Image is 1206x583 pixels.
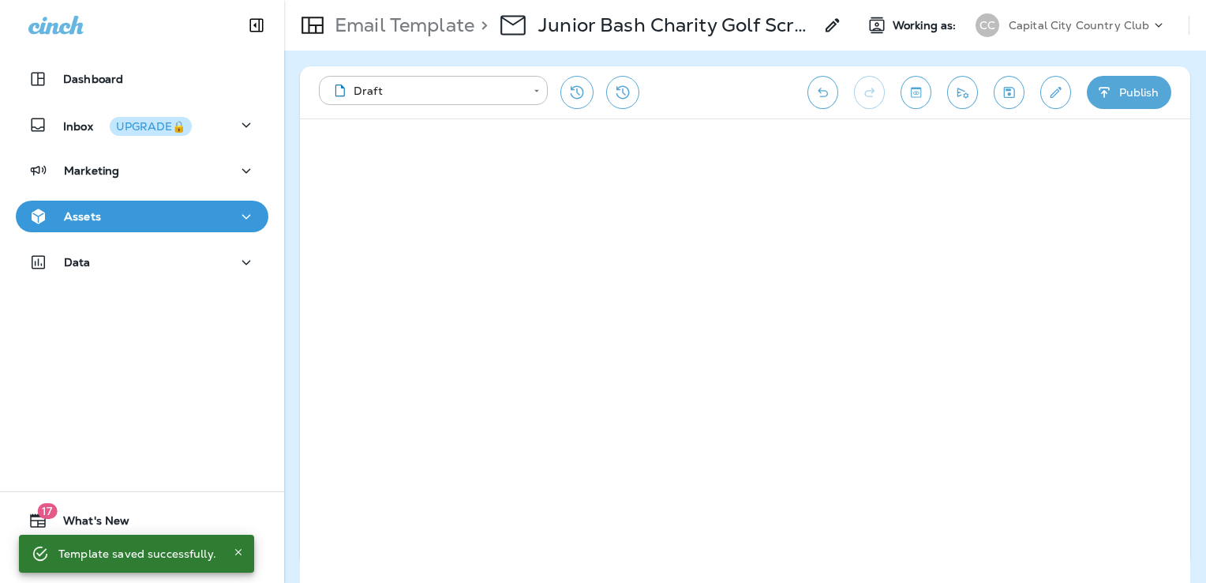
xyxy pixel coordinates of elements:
[64,256,91,269] p: Data
[63,73,123,85] p: Dashboard
[64,210,101,223] p: Assets
[37,503,57,519] span: 17
[58,540,216,568] div: Template saved successfully.
[16,155,268,186] button: Marketing
[16,543,268,574] button: Support
[234,9,279,41] button: Collapse Sidebar
[330,83,522,99] div: Draft
[63,117,192,134] p: Inbox
[16,63,268,95] button: Dashboard
[110,117,192,136] button: UPGRADE🔒
[16,109,268,141] button: InboxUPGRADE🔒
[328,13,474,37] p: Email Template
[229,543,248,562] button: Close
[893,19,960,32] span: Working as:
[16,201,268,232] button: Assets
[994,76,1024,109] button: Save
[538,13,814,37] p: Junior Bash Charity Golf Scramble 2025 - 10/9
[16,246,268,278] button: Data
[807,76,838,109] button: Undo
[947,76,978,109] button: Send test email
[1087,76,1171,109] button: Publish
[976,13,999,37] div: CC
[47,514,129,533] span: What's New
[560,76,594,109] button: Restore from previous version
[606,76,639,109] button: View Changelog
[16,505,268,536] button: 17What's New
[64,164,119,177] p: Marketing
[1009,19,1150,32] p: Capital City Country Club
[474,13,488,37] p: >
[116,121,185,132] div: UPGRADE🔒
[901,76,931,109] button: Toggle preview
[1040,76,1071,109] button: Edit details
